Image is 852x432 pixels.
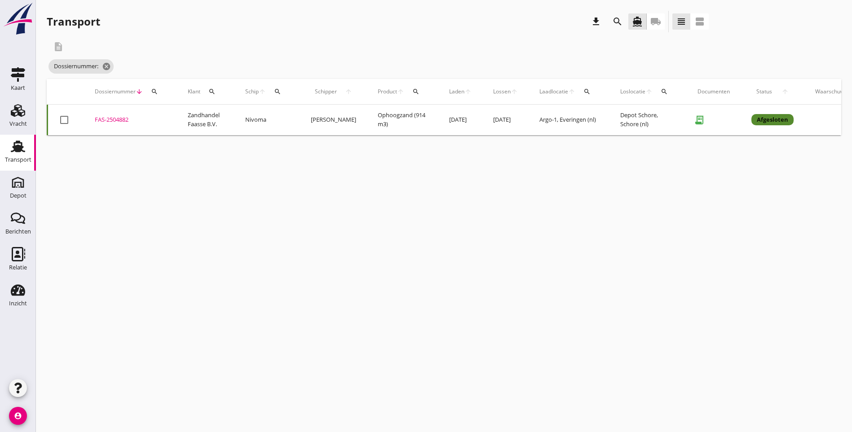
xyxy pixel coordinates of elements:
[9,121,27,127] div: Vracht
[397,88,404,95] i: arrow_upward
[751,88,777,96] span: Status
[591,16,601,27] i: download
[234,105,300,135] td: Nivoma
[11,85,25,91] div: Kaart
[5,157,31,163] div: Transport
[102,62,111,71] i: cancel
[341,88,356,95] i: arrow_upward
[412,88,419,95] i: search
[449,88,464,96] span: Laden
[9,407,27,425] i: account_circle
[95,115,166,124] div: FAS-2504882
[529,105,609,135] td: Argo-1, Everingen (nl)
[9,264,27,270] div: Relatie
[568,88,575,95] i: arrow_upward
[438,105,482,135] td: [DATE]
[609,105,687,135] td: Depot Schore, Schore (nl)
[300,105,367,135] td: [PERSON_NAME]
[188,81,224,102] div: Klant
[661,88,668,95] i: search
[47,14,100,29] div: Transport
[10,193,26,198] div: Depot
[9,300,27,306] div: Inzicht
[632,16,643,27] i: directions_boat
[493,88,511,96] span: Lossen
[694,16,705,27] i: view_agenda
[311,88,341,96] span: Schipper
[274,88,281,95] i: search
[49,59,114,74] span: Dossiernummer:
[482,105,529,135] td: [DATE]
[259,88,266,95] i: arrow_upward
[151,88,158,95] i: search
[367,105,438,135] td: Ophoogzand (914 m3)
[2,2,34,35] img: logo-small.a267ee39.svg
[697,88,730,96] div: Documenten
[777,88,794,95] i: arrow_upward
[645,88,653,95] i: arrow_upward
[650,16,661,27] i: local_shipping
[751,114,794,126] div: Afgesloten
[690,111,708,129] i: receipt_long
[583,88,591,95] i: search
[464,88,472,95] i: arrow_upward
[208,88,216,95] i: search
[620,88,645,96] span: Loslocatie
[245,88,259,96] span: Schip
[378,88,397,96] span: Product
[177,105,234,135] td: Zandhandel Faasse B.V.
[815,88,852,96] div: Waarschuwing
[539,88,568,96] span: Laadlocatie
[511,88,518,95] i: arrow_upward
[136,88,143,95] i: arrow_downward
[5,229,31,234] div: Berichten
[676,16,687,27] i: view_headline
[95,88,136,96] span: Dossiernummer
[612,16,623,27] i: search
